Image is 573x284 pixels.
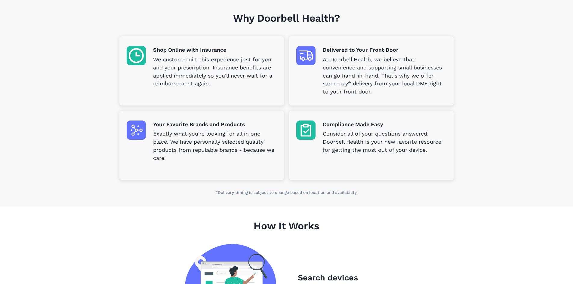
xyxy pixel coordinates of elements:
[119,12,454,37] h1: Why Doorbell Health?
[119,220,454,244] h1: How It Works
[296,46,316,65] img: Delivered to Your Front Door icon
[323,130,446,154] p: Consider all of your questions answered. Doorbell Health is your new favorite resource for gettin...
[323,46,446,54] p: Delivered to Your Front Door
[298,272,388,284] p: Search devices
[153,121,277,129] p: Your Favorite Brands and Products
[323,121,446,129] p: Compliance Made Easy
[153,46,277,54] p: Shop Online with Insurance
[153,56,277,88] p: We custom-built this experience just for you and your prescription. Insurance benefits are applie...
[127,121,146,140] img: Your Favorite Brands and Products icon
[153,130,277,162] p: Exactly what you're looking for all in one place. We have personally selected quality products fr...
[119,190,454,196] p: *Delivery timing is subject to change based on location and availability.
[127,46,146,65] img: Shop Online with Insurance icon
[323,56,446,96] p: At Doorbell Health, we believe that convenience and supporting small businesses can go hand-in-ha...
[296,121,316,140] img: Compliance Made Easy icon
